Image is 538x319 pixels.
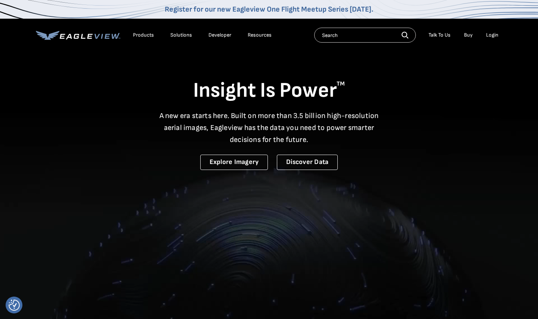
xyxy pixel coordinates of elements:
[208,32,231,38] a: Developer
[429,32,451,38] div: Talk To Us
[165,5,373,14] a: Register for our new Eagleview One Flight Meetup Series [DATE].
[155,110,383,146] p: A new era starts here. Built on more than 3.5 billion high-resolution aerial images, Eagleview ha...
[337,80,345,87] sup: TM
[133,32,154,38] div: Products
[200,155,268,170] a: Explore Imagery
[277,155,338,170] a: Discover Data
[486,32,498,38] div: Login
[170,32,192,38] div: Solutions
[248,32,272,38] div: Resources
[9,300,20,311] button: Consent Preferences
[36,78,502,104] h1: Insight Is Power
[9,300,20,311] img: Revisit consent button
[464,32,473,38] a: Buy
[314,28,416,43] input: Search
